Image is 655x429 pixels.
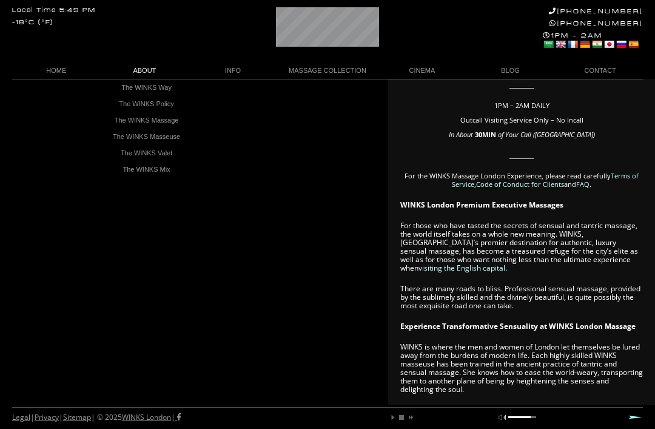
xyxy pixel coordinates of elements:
[101,62,189,79] a: ABOUT
[95,129,198,145] a: The WINKS Masseuse
[499,414,506,421] a: mute
[494,101,549,110] span: 1PM – 2AM DAILY
[498,130,595,139] em: of Your Call ([GEOGRAPHIC_DATA])
[95,112,198,129] a: The WINKS Massage
[400,151,643,160] p: ________
[549,7,643,15] a: [PHONE_NUMBER]
[460,115,583,124] span: Outcall Visiting Service Only – No Incall
[603,39,614,49] a: Japanese
[476,180,564,189] a: Code of Conduct for Clients
[543,32,643,51] div: 1PM - 2AM
[400,285,643,310] p: There are many roads to bliss. Professional sensual massage, provided by the sublimely skilled an...
[63,412,91,422] a: Sitemap
[189,62,277,79] a: INFO
[12,62,101,79] a: HOME
[95,161,198,178] a: The WINKS Mix
[567,39,578,49] a: French
[576,180,589,189] a: FAQ
[400,221,643,272] p: For those who have tasted the secrets of sensual and tantric massage, the world itself takes on a...
[628,39,639,49] a: Spanish
[482,130,496,139] strong: MIN
[398,414,405,421] a: stop
[12,408,181,427] div: | | | © 2025 |
[579,39,590,49] a: German
[475,130,482,139] span: 30
[549,19,643,27] a: [PHONE_NUMBER]
[591,39,602,49] a: Hindi
[122,412,171,422] a: WINKS London
[406,414,414,421] a: next
[449,130,473,139] em: In About
[555,39,566,49] a: English
[543,39,554,49] a: Arabic
[12,412,30,422] a: Legal
[400,200,563,210] strong: WINKS London Premium Executive Massages
[418,263,505,273] a: visiting the English capital
[616,39,626,49] a: Russian
[378,62,466,79] a: CINEMA
[554,62,643,79] a: CONTACT
[12,7,96,14] div: Local Time 5:49 PM
[628,415,643,419] a: Next
[95,96,198,112] a: The WINKS Policy
[35,412,59,422] a: Privacy
[400,343,643,394] p: WINKS is where the men and women of London let themselves be lured away from the burdens of moder...
[400,321,636,331] strong: Experience Transformative Sensuality at WINKS London Massage
[95,79,198,96] a: The WINKS Way
[277,62,378,79] a: MASSAGE COLLECTION
[95,145,198,161] a: The WINKS Valet
[405,171,639,189] span: For the WINKS Massage London Experience, please read carefully , and .
[466,62,555,79] a: BLOG
[400,81,643,89] p: ________
[389,414,397,421] a: play
[12,19,53,26] div: -18°C (°F)
[452,171,639,189] a: Terms of Service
